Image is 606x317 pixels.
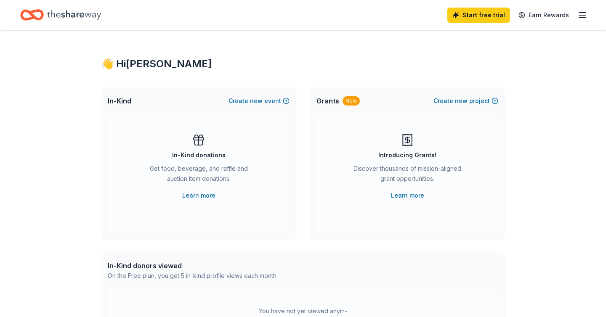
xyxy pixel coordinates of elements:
button: Createnewproject [433,96,498,106]
span: new [250,96,263,106]
div: In-Kind donors viewed [108,261,278,271]
div: Get food, beverage, and raffle and auction item donations. [141,164,256,187]
span: Grants [316,96,339,106]
a: Home [20,5,101,25]
button: Createnewevent [229,96,290,106]
div: Discover thousands of mission-aligned grant opportunities. [350,164,465,187]
div: 👋 Hi [PERSON_NAME] [101,57,505,71]
div: In-Kind donations [172,150,226,160]
a: Learn more [391,190,424,201]
a: Start free trial [447,8,510,23]
span: new [455,96,468,106]
a: Learn more [182,190,215,201]
div: On the Free plan, you get 5 in-kind profile views each month. [108,271,278,281]
span: In-Kind [108,96,131,106]
div: New [343,96,360,106]
a: Earn Rewards [513,8,574,23]
div: Introducing Grants! [378,150,436,160]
